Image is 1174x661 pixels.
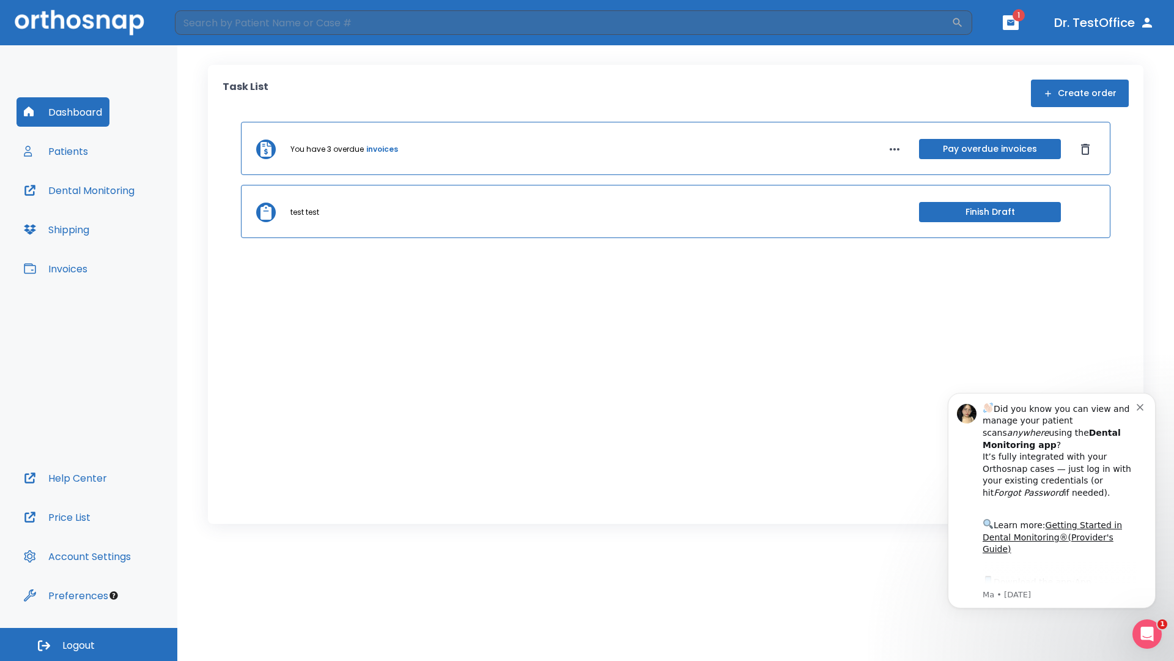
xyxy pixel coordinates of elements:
[1049,12,1159,34] button: Dr. TestOffice
[17,136,95,166] button: Patients
[108,590,119,601] div: Tooltip anchor
[929,375,1174,628] iframe: Intercom notifications message
[175,10,951,35] input: Search by Patient Name or Case #
[53,215,207,226] p: Message from Ma, sent 1w ago
[290,207,319,218] p: test test
[223,80,268,107] p: Task List
[919,139,1061,159] button: Pay overdue invoices
[290,144,364,155] p: You have 3 overdue
[1013,9,1025,21] span: 1
[15,10,144,35] img: Orthosnap
[53,200,207,262] div: Download the app: | ​ Let us know if you need help getting started!
[207,26,217,36] button: Dismiss notification
[366,144,398,155] a: invoices
[1157,619,1167,629] span: 1
[1076,140,1095,159] button: Dismiss
[919,202,1061,222] button: Finish Draft
[17,215,97,244] button: Shipping
[17,97,109,127] button: Dashboard
[17,176,142,205] button: Dental Monitoring
[17,581,116,610] button: Preferences
[62,639,95,652] span: Logout
[53,203,162,225] a: App Store
[17,463,114,493] button: Help Center
[17,254,95,283] button: Invoices
[1132,619,1162,649] iframe: Intercom live chat
[1031,80,1129,107] button: Create order
[17,542,138,571] button: Account Settings
[17,502,98,532] button: Price List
